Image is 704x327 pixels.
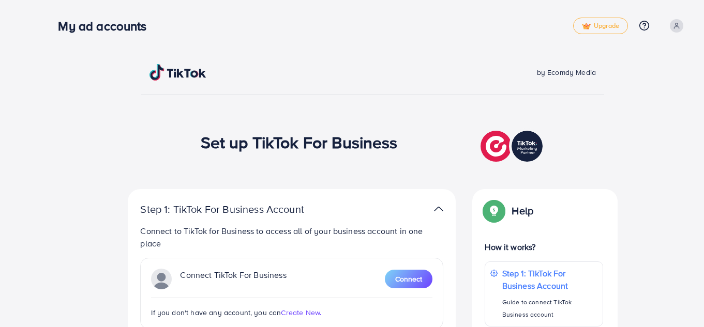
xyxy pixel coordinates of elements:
[537,67,596,77] span: by Ecomdy Media
[58,19,155,34] h3: My ad accounts
[140,203,337,215] p: Step 1: TikTok For Business Account
[434,201,443,216] img: TikTok partner
[573,18,628,34] a: tickUpgrade
[201,132,398,152] h1: Set up TikTok For Business
[481,128,545,164] img: TikTok partner
[502,267,597,292] p: Step 1: TikTok For Business Account
[485,241,603,253] p: How it works?
[512,205,533,217] p: Help
[582,23,591,30] img: tick
[149,64,206,81] img: TikTok
[485,201,503,220] img: Popup guide
[502,296,597,321] p: Guide to connect TikTok Business account
[582,22,619,30] span: Upgrade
